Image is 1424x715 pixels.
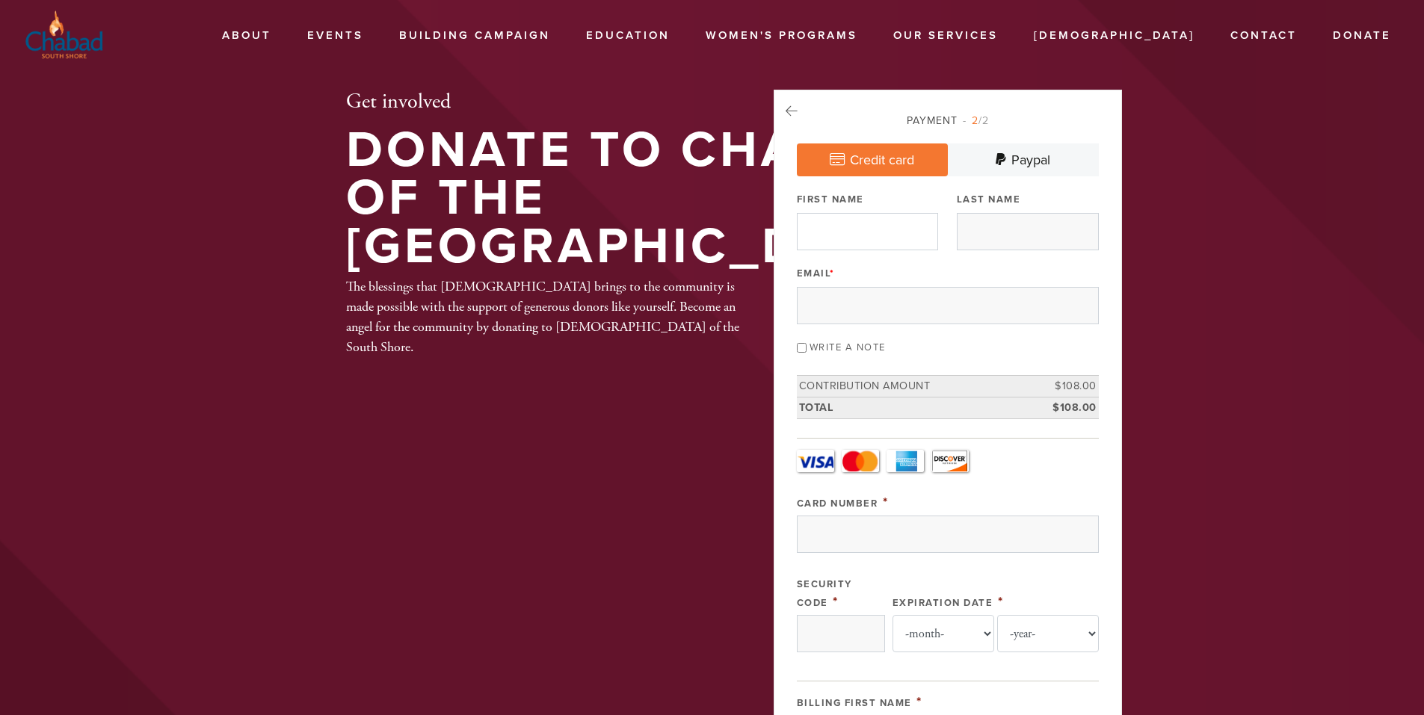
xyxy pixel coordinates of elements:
h1: Donate to Chabad of the [GEOGRAPHIC_DATA] [346,126,924,271]
span: This field is required. [998,593,1004,610]
label: Last Name [957,193,1021,206]
a: Discover [931,450,969,472]
label: Write a note [810,341,886,353]
img: Chabad%20South%20Shore%20Logo%20-%20Color%20for%20non%20white%20background%20%281%29_0.png [22,7,106,61]
span: 2 [972,114,978,127]
select: Expiration Date month [893,615,994,652]
a: Paypal [948,143,1099,176]
a: Education [575,22,681,50]
td: Contribution Amount [797,376,1032,397]
a: [DEMOGRAPHIC_DATA] [1023,22,1206,50]
label: Billing First Name [797,697,912,709]
a: Events [296,22,375,50]
select: Expiration Date year [997,615,1099,652]
a: MasterCard [842,450,879,472]
a: Our services [882,22,1009,50]
td: $108.00 [1032,397,1099,418]
a: Amex [887,450,924,472]
label: Email [797,267,835,280]
a: About [211,22,283,50]
td: $108.00 [1032,376,1099,397]
a: Donate [1322,22,1402,50]
td: Total [797,397,1032,418]
span: This field is required. [830,267,835,279]
a: Building Campaign [388,22,561,50]
label: First Name [797,193,864,206]
span: /2 [963,114,989,127]
label: Security Code [797,578,852,609]
a: Women's Programs [694,22,869,50]
div: Payment [797,113,1099,129]
div: The blessings that [DEMOGRAPHIC_DATA] brings to the community is made possible with the support o... [346,276,742,357]
label: Card Number [797,498,878,510]
span: This field is required. [883,494,889,510]
h2: Get involved [346,90,924,115]
a: Credit card [797,143,948,176]
span: This field is required. [916,693,922,710]
span: This field is required. [833,593,839,610]
label: Expiration Date [893,597,993,609]
a: Contact [1219,22,1308,50]
a: Visa [797,450,834,472]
